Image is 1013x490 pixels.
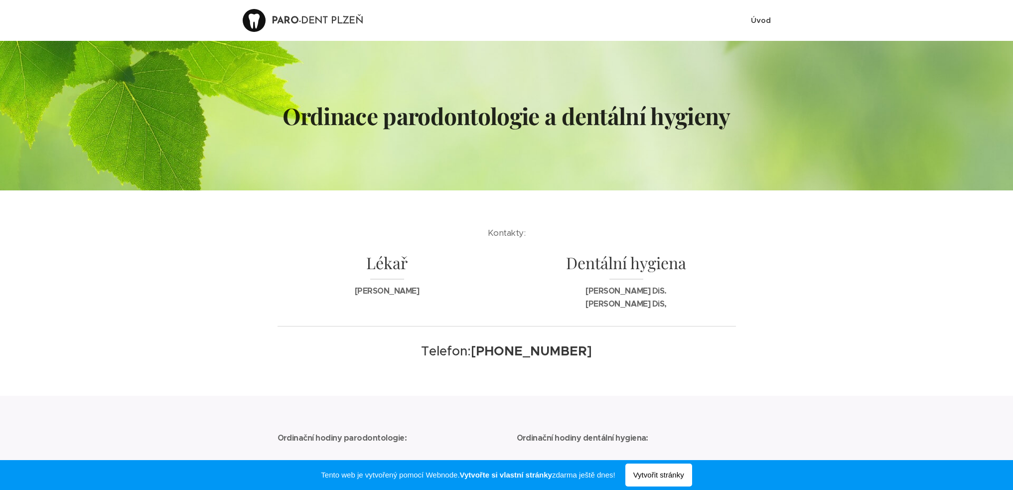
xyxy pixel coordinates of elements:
[283,100,730,131] strong: Ordinace parodontologie a dentální hygieny
[585,286,666,309] strong: [PERSON_NAME] DiS. [PERSON_NAME] DiS,
[321,469,615,481] span: Tento web je vytvořený pomocí Webnode. zdarma ještě dnes!
[748,8,771,33] ul: Menu
[751,15,771,25] span: Úvod
[471,343,592,359] strong: [PHONE_NUMBER]
[307,342,706,359] h2: Telefon:
[625,464,692,487] span: Vytvořit stránky
[278,252,497,280] h1: Lékař
[307,226,706,240] p: Kontakty:
[517,433,648,443] strong: Ordinační hodiny dentální hygiena:
[517,252,736,280] h1: Dentální hygiena
[460,471,552,479] strong: Vytvořte si vlastní stránky
[278,433,407,443] strong: Ordinační hodiny parodontologie:
[355,286,420,296] strong: [PERSON_NAME]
